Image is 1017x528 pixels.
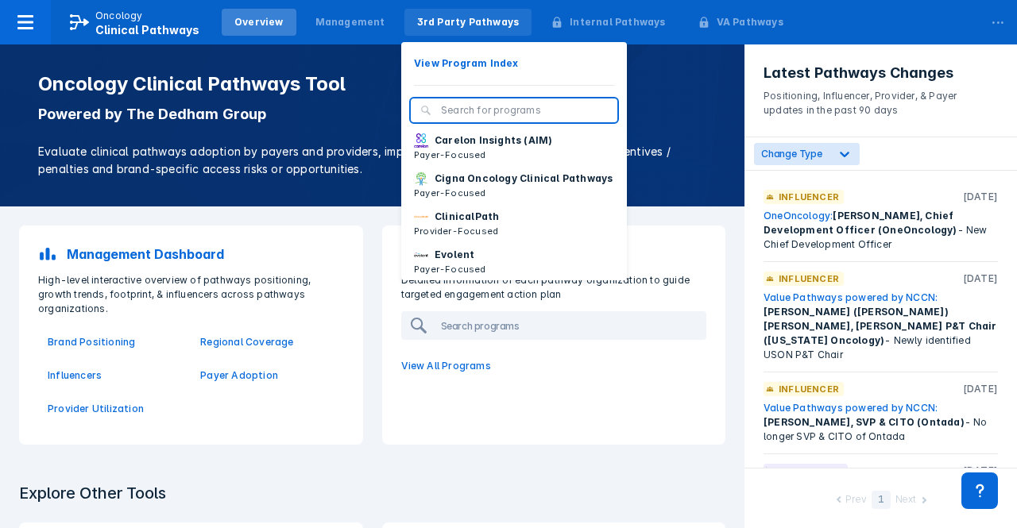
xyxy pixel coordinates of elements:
[764,64,998,83] h3: Latest Pathways Changes
[764,83,998,118] p: Positioning, Influencer, Provider, & Payer updates in the past 90 days
[764,210,833,222] a: OneOncology:
[414,133,428,148] img: carelon-insights.png
[414,148,552,162] p: Payer-Focused
[764,291,998,362] div: - Newly identified USON P&T Chair
[764,401,998,444] div: - No longer SVP & CITO of Ontada
[764,416,965,428] span: [PERSON_NAME], SVP & CITO (Ontada)
[303,9,398,36] a: Management
[435,210,499,224] p: ClinicalPath
[392,235,717,273] a: 3rd Party Pathways Programs
[414,186,613,200] p: Payer-Focused
[414,262,486,276] p: Payer-Focused
[401,243,627,281] button: EvolentPayer-Focused
[779,190,839,204] p: Influencer
[895,492,916,509] div: Next
[961,472,998,509] div: Contact Support
[963,382,998,396] p: [DATE]
[717,15,783,29] div: VA Pathways
[764,306,997,346] span: [PERSON_NAME] ([PERSON_NAME]) [PERSON_NAME], [PERSON_NAME] P&T Chair ([US_STATE] Oncology)
[779,464,843,478] p: Positioning
[48,402,181,416] a: Provider Utilization
[779,382,839,396] p: Influencer
[38,73,706,95] h1: Oncology Clinical Pathways Tool
[764,210,957,236] span: [PERSON_NAME], Chief Development Officer (OneOncology)
[95,23,199,37] span: Clinical Pathways
[48,368,181,383] a: Influencers
[67,245,224,264] p: Management Dashboard
[29,235,354,273] a: Management Dashboard
[435,133,552,148] p: Carelon Insights (AIM)
[404,9,532,36] a: 3rd Party Pathways
[414,56,519,71] p: View Program Index
[38,105,706,124] p: Powered by The Dedham Group
[414,210,428,224] img: via-oncology.png
[764,209,998,252] div: - New Chief Development Officer
[414,172,428,186] img: cigna-oncology-clinical-pathways.png
[392,273,717,302] p: Detailed information of each pathway organization to guide targeted engagement action plan
[872,491,891,509] div: 1
[10,473,176,513] h3: Explore Other Tools
[95,9,143,23] p: Oncology
[200,335,334,349] a: Regional Coverage
[234,15,284,29] div: Overview
[764,402,938,414] a: Value Pathways powered by NCCN:
[222,9,296,36] a: Overview
[764,291,938,303] a: Value Pathways powered by NCCN:
[392,349,717,383] a: View All Programs
[779,272,839,286] p: Influencer
[401,52,627,75] button: View Program Index
[401,129,627,167] button: Carelon Insights (AIM)Payer-Focused
[315,15,385,29] div: Management
[435,313,706,338] input: Search programs
[29,273,354,316] p: High-level interactive overview of pathways positioning, growth trends, footprint, & influencers ...
[414,224,499,238] p: Provider-Focused
[417,15,520,29] div: 3rd Party Pathways
[963,190,998,204] p: [DATE]
[435,172,613,186] p: Cigna Oncology Clinical Pathways
[845,492,866,509] div: Prev
[401,167,627,205] button: Cigna Oncology Clinical PathwaysPayer-Focused
[963,272,998,286] p: [DATE]
[401,205,627,243] button: ClinicalPathProvider-Focused
[441,103,608,118] input: Search for programs
[761,148,822,160] span: Change Type
[435,248,474,262] p: Evolent
[48,335,181,349] a: Brand Positioning
[963,464,998,478] p: [DATE]
[200,368,334,383] a: Payer Adoption
[570,15,665,29] div: Internal Pathways
[38,143,706,178] p: Evaluate clinical pathways adoption by payers and providers, implementation sophistication, finan...
[982,2,1014,36] div: ...
[414,248,428,262] img: new-century-health.png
